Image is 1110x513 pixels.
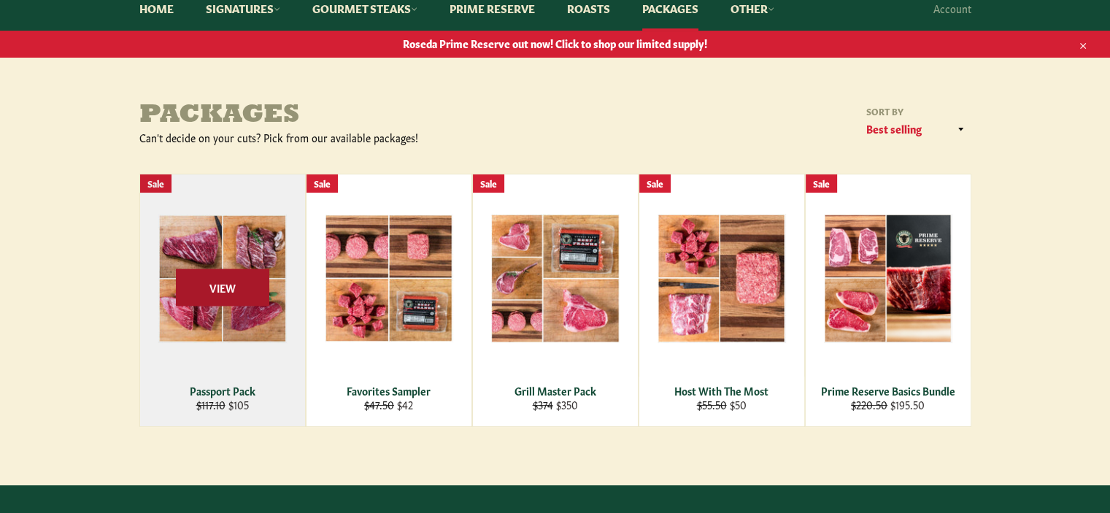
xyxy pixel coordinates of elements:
[315,398,462,412] div: $42
[139,101,555,131] h1: Packages
[472,174,639,427] a: Grill Master Pack Grill Master Pack $374 $350
[658,214,786,343] img: Host With The Most
[149,384,296,398] div: Passport Pack
[814,398,961,412] div: $195.50
[139,131,555,144] div: Can't decide on your cuts? Pick from our available packages!
[325,215,453,342] img: Favorites Sampler
[862,105,971,117] label: Sort by
[482,384,628,398] div: Grill Master Pack
[639,174,805,427] a: Host With The Most Host With The Most $55.50 $50
[315,384,462,398] div: Favorites Sampler
[824,214,952,343] img: Prime Reserve Basics Bundle
[805,174,971,427] a: Prime Reserve Basics Bundle Prime Reserve Basics Bundle $220.50 $195.50
[533,397,553,412] s: $374
[648,398,795,412] div: $50
[806,174,837,193] div: Sale
[139,174,306,427] a: Passport Pack Passport Pack $117.10 $105 View
[306,174,472,427] a: Favorites Sampler Favorites Sampler $47.50 $42
[648,384,795,398] div: Host With The Most
[473,174,504,193] div: Sale
[176,269,269,306] span: View
[307,174,338,193] div: Sale
[851,397,887,412] s: $220.50
[364,397,394,412] s: $47.50
[491,214,620,343] img: Grill Master Pack
[697,397,727,412] s: $55.50
[639,174,671,193] div: Sale
[814,384,961,398] div: Prime Reserve Basics Bundle
[482,398,628,412] div: $350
